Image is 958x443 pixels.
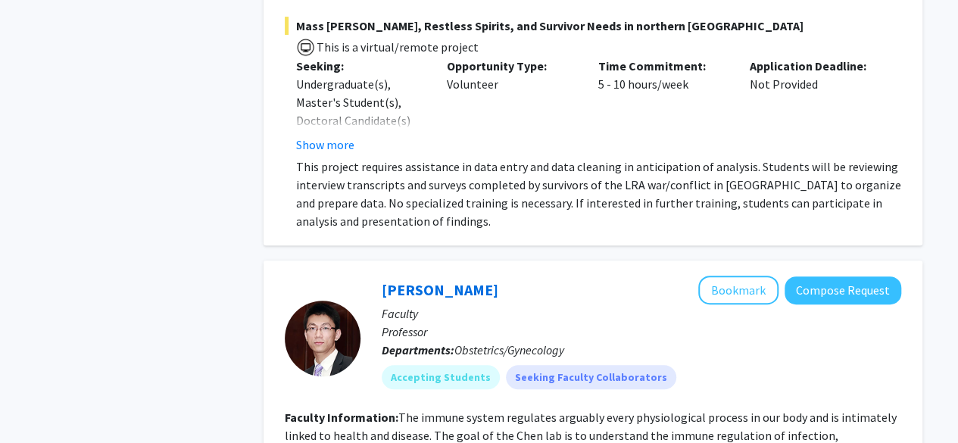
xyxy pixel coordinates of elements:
[598,57,727,75] p: Time Commitment:
[454,342,564,357] span: Obstetrics/Gynecology
[296,57,425,75] p: Seeking:
[447,57,576,75] p: Opportunity Type:
[382,365,500,389] mat-chip: Accepting Students
[506,365,676,389] mat-chip: Seeking Faculty Collaborators
[11,375,64,432] iframe: Chat
[296,75,425,220] div: Undergraduate(s), Master's Student(s), Doctoral Candidate(s) (PhD, MD, DMD, PharmD, etc.), Postdo...
[285,17,901,35] span: Mass [PERSON_NAME], Restless Spirits, and Survivor Needs in northern [GEOGRAPHIC_DATA]
[285,410,398,425] b: Faculty Information:
[382,323,901,341] p: Professor
[698,276,779,304] button: Add Kang Chen to Bookmarks
[382,342,454,357] b: Departments:
[785,276,901,304] button: Compose Request to Kang Chen
[435,57,587,154] div: Volunteer
[750,57,878,75] p: Application Deadline:
[382,304,901,323] p: Faculty
[315,39,479,55] span: This is a virtual/remote project
[587,57,738,154] div: 5 - 10 hours/week
[738,57,890,154] div: Not Provided
[296,136,354,154] button: Show more
[296,158,901,230] p: This project requires assistance in data entry and data cleaning in anticipation of analysis. Stu...
[382,280,498,299] a: [PERSON_NAME]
